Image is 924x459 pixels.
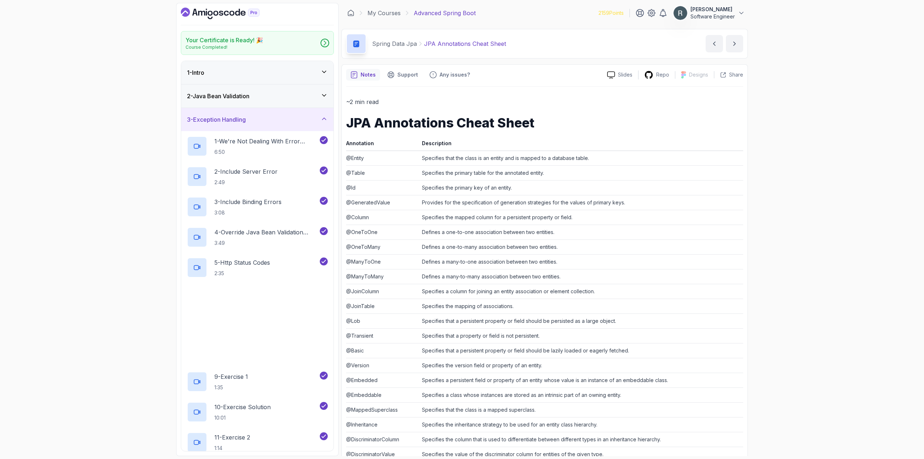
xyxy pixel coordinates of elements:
[419,165,743,180] td: Specifies the primary table for the annotated entity.
[214,167,278,176] p: 2 - Include Server Error
[424,39,506,48] p: JPA Annotations Cheat Sheet
[638,70,675,79] a: Repo
[656,71,669,78] p: Repo
[214,258,270,267] p: 5 - Http Status Codes
[419,269,743,284] td: Defines a many-to-many association between two entities.
[714,71,743,78] button: Share
[346,254,419,269] td: @ManyToOne
[346,225,419,239] td: @OneToOne
[419,313,743,328] td: Specifies that a persistent property or field should be persisted as a large object.
[726,35,743,52] button: next content
[419,239,743,254] td: Defines a one-to-many association between two entities.
[346,210,419,225] td: @Column
[419,432,743,447] td: Specifies the column that is used to differentiate between different types in an inheritance hier...
[346,358,419,373] td: @Version
[673,6,745,20] button: user profile image[PERSON_NAME]Software Engineer
[214,228,318,237] p: 4 - Override Java Bean Validation Messages
[347,9,354,17] a: Dashboard
[214,384,248,391] p: 1:35
[346,328,419,343] td: @Transient
[181,108,334,131] button: 3-Exception Handling
[383,69,422,81] button: Support button
[618,71,632,78] p: Slides
[181,8,276,19] a: Dashboard
[419,328,743,343] td: Specifies that a property or field is not persistent.
[346,195,419,210] td: @GeneratedValue
[674,6,687,20] img: user profile image
[187,197,328,217] button: 3-Include Binding Errors3:08
[214,445,250,452] p: 1:14
[214,209,282,216] p: 3:08
[214,414,271,421] p: 10:01
[181,31,334,55] a: Your Certificate is Ready! 🎉Course Completed!
[187,166,328,187] button: 2-Include Server Error2:49
[187,372,328,392] button: 9-Exercise 11:35
[214,270,270,277] p: 2:35
[706,35,723,52] button: previous content
[440,71,470,78] p: Any issues?
[214,433,250,442] p: 11 - Exercise 2
[214,179,278,186] p: 2:49
[346,402,419,417] td: @MappedSuperclass
[346,343,419,358] td: @Basic
[346,116,743,130] h1: JPA Annotations Cheat Sheet
[346,299,419,313] td: @JoinTable
[601,71,638,79] a: Slides
[214,198,282,206] p: 3 - Include Binding Errors
[361,71,376,78] p: Notes
[419,402,743,417] td: Specifies that the class is a mapped superclass.
[346,313,419,328] td: @Lob
[346,373,419,387] td: @Embedded
[181,61,334,84] button: 1-Intro
[397,71,418,78] p: Support
[419,225,743,239] td: Defines a one-to-one association between two entities.
[187,402,328,422] button: 10-Exercise Solution10:01
[187,257,328,278] button: 5-Http Status Codes2:35
[346,165,419,180] td: @Table
[346,97,743,107] p: ~2 min read
[419,358,743,373] td: Specifies the version field or property of an entity.
[419,284,743,299] td: Specifies a column for joining an entity association or element collection.
[187,92,249,100] h3: 2 - Java Bean Validation
[419,151,743,165] td: Specifies that the class is an entity and is mapped to a database table.
[346,151,419,165] td: @Entity
[419,180,743,195] td: Specifies the primary key of an entity.
[214,239,318,247] p: 3:49
[214,372,248,381] p: 9 - Exercise 1
[419,254,743,269] td: Defines a many-to-one association between two entities.
[346,139,419,151] th: Annotation
[729,71,743,78] p: Share
[419,417,743,432] td: Specifies the inheritance strategy to be used for an entity class hierarchy.
[346,417,419,432] td: @Inheritance
[214,148,318,156] p: 6:50
[346,180,419,195] td: @Id
[346,269,419,284] td: @ManyToMany
[186,44,263,50] p: Course Completed!
[187,432,328,452] button: 11-Exercise 21:14
[419,139,743,151] th: Description
[419,195,743,210] td: Provides for the specification of generation strategies for the values of primary keys.
[367,9,401,17] a: My Courses
[419,387,743,402] td: Specifies a class whose instances are stored as an intrinsic part of an owning entity.
[346,284,419,299] td: @JoinColumn
[689,71,708,78] p: Designs
[414,9,476,17] p: Advanced Spring Boot
[214,137,318,146] p: 1 - We're Not Dealing With Error Properply
[372,39,417,48] p: Spring Data Jpa
[346,239,419,254] td: @OneToMany
[181,85,334,108] button: 2-Java Bean Validation
[187,68,204,77] h3: 1 - Intro
[419,210,743,225] td: Specifies the mapped column for a persistent property or field.
[690,13,735,20] p: Software Engineer
[419,343,743,358] td: Specifies that a persistent property or field should be lazily loaded or eagerly fetched.
[346,69,380,81] button: notes button
[419,373,743,387] td: Specifies a persistent field or property of an entity whose value is an instance of an embeddable...
[214,403,271,411] p: 10 - Exercise Solution
[690,6,735,13] p: [PERSON_NAME]
[598,9,624,17] p: 2159 Points
[419,299,743,313] td: Specifies the mapping of associations.
[186,36,263,44] h2: Your Certificate is Ready! 🎉
[346,387,419,402] td: @Embeddable
[187,227,328,247] button: 4-Override Java Bean Validation Messages3:49
[187,136,328,156] button: 1-We're Not Dealing With Error Properply6:50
